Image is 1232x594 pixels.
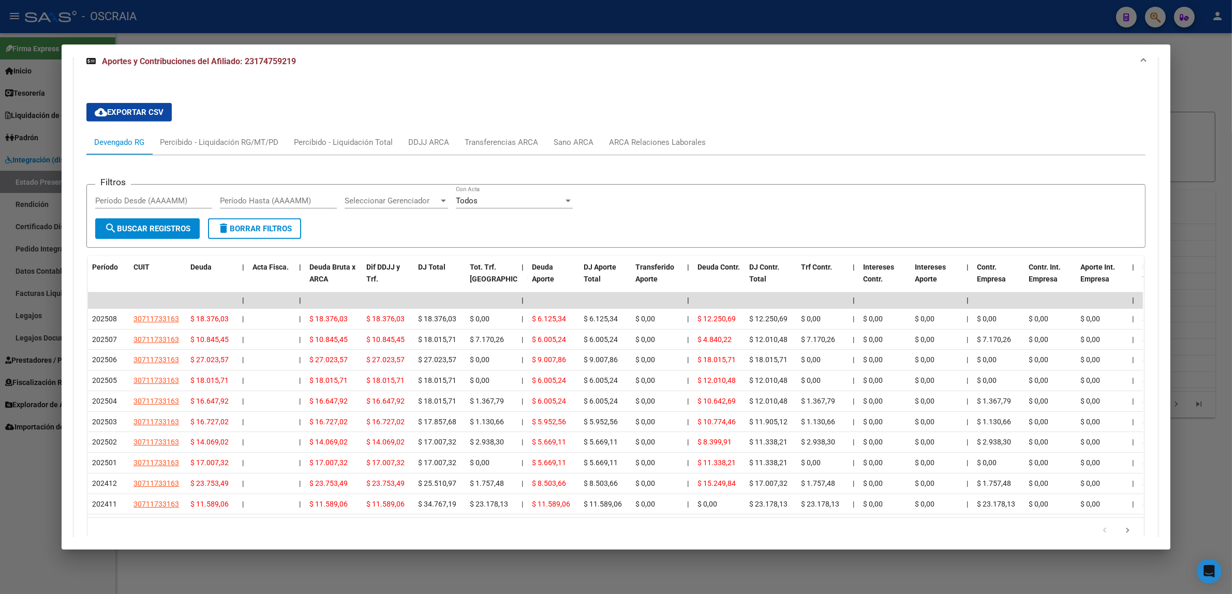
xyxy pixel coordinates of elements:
span: $ 16.647,92 [190,397,229,405]
span: $ 0,00 [1080,397,1100,405]
span: $ 0,00 [977,355,997,364]
span: Tot. Trf. [GEOGRAPHIC_DATA] [470,263,540,283]
span: | [242,296,244,304]
span: | [242,479,244,487]
span: $ 18.015,71 [190,376,229,384]
span: $ 18.015,71 [418,397,456,405]
span: $ 6.005,24 [532,376,566,384]
datatable-header-cell: Deuda [186,256,238,302]
span: $ 27.023,57 [190,355,229,364]
span: 30711733163 [133,479,179,487]
span: $ 16.727,02 [190,418,229,426]
span: $ 0,00 [470,458,489,467]
span: | [967,296,969,304]
datatable-header-cell: Intereses Contr. [859,256,911,302]
span: $ 0,00 [1029,315,1048,323]
span: | [853,335,854,344]
span: $ 0,00 [977,376,997,384]
span: $ 0,00 [863,458,883,467]
span: $ 5.669,11 [584,458,618,467]
span: $ 10.845,45 [366,335,405,344]
span: $ 6.005,24 [532,335,566,344]
span: 202505 [92,376,117,384]
span: Trf Contr. [801,263,832,271]
span: $ 1.367,79 [977,397,1011,405]
span: | [299,376,301,384]
span: | [967,438,968,446]
datatable-header-cell: Tot. Trf. Bruto [466,256,517,302]
span: $ 12.010,48 [749,397,788,405]
mat-icon: cloud_download [95,106,107,118]
datatable-header-cell: CUIT [129,256,186,302]
span: $ 0,00 [1029,458,1048,467]
span: $ 10.642,69 [697,397,736,405]
span: | [522,263,524,271]
span: Deuda Bruta x ARCA [309,263,355,283]
span: $ 11.905,12 [749,418,788,426]
div: Open Intercom Messenger [1197,559,1222,584]
span: $ 0,00 [915,355,934,364]
span: $ 27.023,57 [309,355,348,364]
span: $ 6.005,24 [1142,376,1177,384]
span: $ 5.952,56 [532,418,566,426]
span: 30711733163 [133,355,179,364]
span: 30711733163 [133,418,179,426]
span: | [1132,296,1134,304]
span: | [242,418,244,426]
span: $ 6.005,24 [1142,397,1177,405]
span: | [687,376,689,384]
span: $ 12.250,69 [697,315,736,323]
span: | [299,263,301,271]
span: $ 5.669,11 [1142,438,1177,446]
datatable-header-cell: Contr. Empresa [973,256,1025,302]
span: | [299,315,301,323]
span: | [522,418,523,426]
span: $ 9.007,86 [1142,355,1177,364]
span: $ 1.130,66 [801,418,835,426]
span: | [522,335,523,344]
span: Deuda Aporte [532,263,554,283]
span: $ 0,00 [915,438,934,446]
span: 202506 [92,355,117,364]
span: 202501 [92,458,117,467]
span: | [1132,397,1134,405]
datatable-header-cell: Contr. Int. Empresa [1025,256,1076,302]
datatable-header-cell: Intereses Aporte [911,256,962,302]
span: Transferido Aporte [635,263,674,283]
span: | [687,397,689,405]
span: | [242,315,244,323]
span: $ 6.125,34 [1142,315,1177,323]
span: $ 1.130,66 [470,418,504,426]
span: $ 17.007,32 [366,458,405,467]
span: | [687,335,689,344]
span: | [299,397,301,405]
span: $ 10.845,45 [309,335,348,344]
span: | [1132,315,1134,323]
span: | [687,458,689,467]
span: 202507 [92,335,117,344]
span: $ 0,00 [1080,418,1100,426]
span: | [522,397,523,405]
span: | [853,263,855,271]
span: $ 2.938,30 [801,438,835,446]
span: $ 0,00 [915,458,934,467]
span: $ 12.010,48 [697,376,736,384]
span: $ 27.023,57 [366,355,405,364]
span: 30711733163 [133,458,179,467]
span: $ 18.376,03 [366,315,405,323]
a: go to previous page [1095,525,1115,537]
span: 30711733163 [133,397,179,405]
span: | [299,479,301,487]
datatable-header-cell: Deuda Bruta x ARCA [305,256,362,302]
span: $ 0,00 [1080,335,1100,344]
span: $ 0,00 [863,438,883,446]
span: CUIT [133,263,150,271]
span: $ 0,00 [1080,355,1100,364]
datatable-header-cell: DJ Aporte Total [1138,256,1190,302]
span: $ 0,00 [1080,315,1100,323]
span: $ 0,00 [915,315,934,323]
span: $ 9.007,86 [532,355,566,364]
span: $ 0,00 [1029,397,1048,405]
div: DDJJ ARCA [408,137,449,148]
span: | [967,397,968,405]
